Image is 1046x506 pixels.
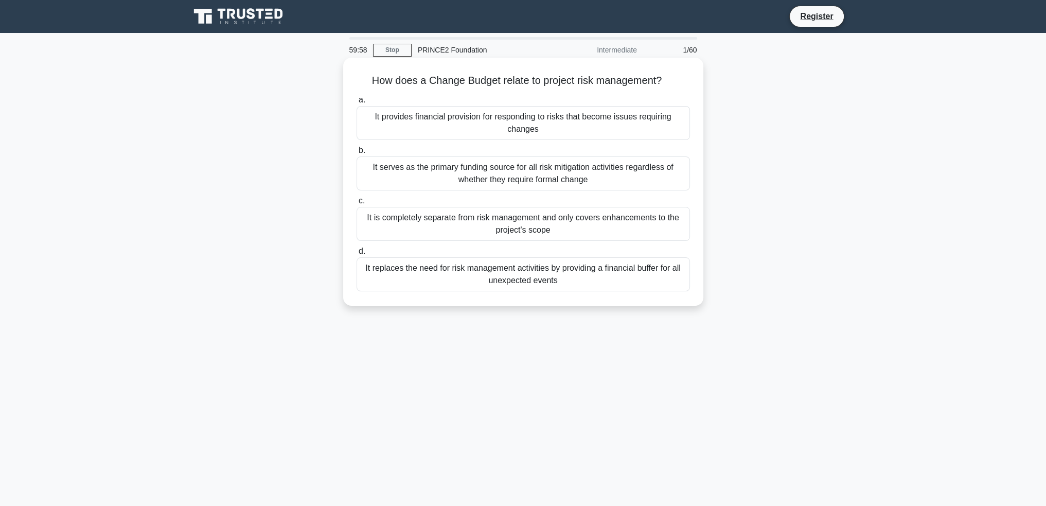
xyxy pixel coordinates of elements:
div: 59:58 [343,40,373,60]
div: Intermediate [553,40,643,60]
a: Stop [373,44,412,57]
div: It serves as the primary funding source for all risk mitigation activities regardless of whether ... [357,156,690,190]
div: It provides financial provision for responding to risks that become issues requiring changes [357,106,690,140]
span: d. [359,247,365,255]
span: a. [359,95,365,104]
a: Register [794,10,839,23]
div: It replaces the need for risk management activities by providing a financial buffer for all unexp... [357,257,690,291]
div: PRINCE2 Foundation [412,40,553,60]
h5: How does a Change Budget relate to project risk management? [356,74,691,88]
span: b. [359,146,365,154]
div: It is completely separate from risk management and only covers enhancements to the project's scope [357,207,690,241]
span: c. [359,196,365,205]
div: 1/60 [643,40,703,60]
